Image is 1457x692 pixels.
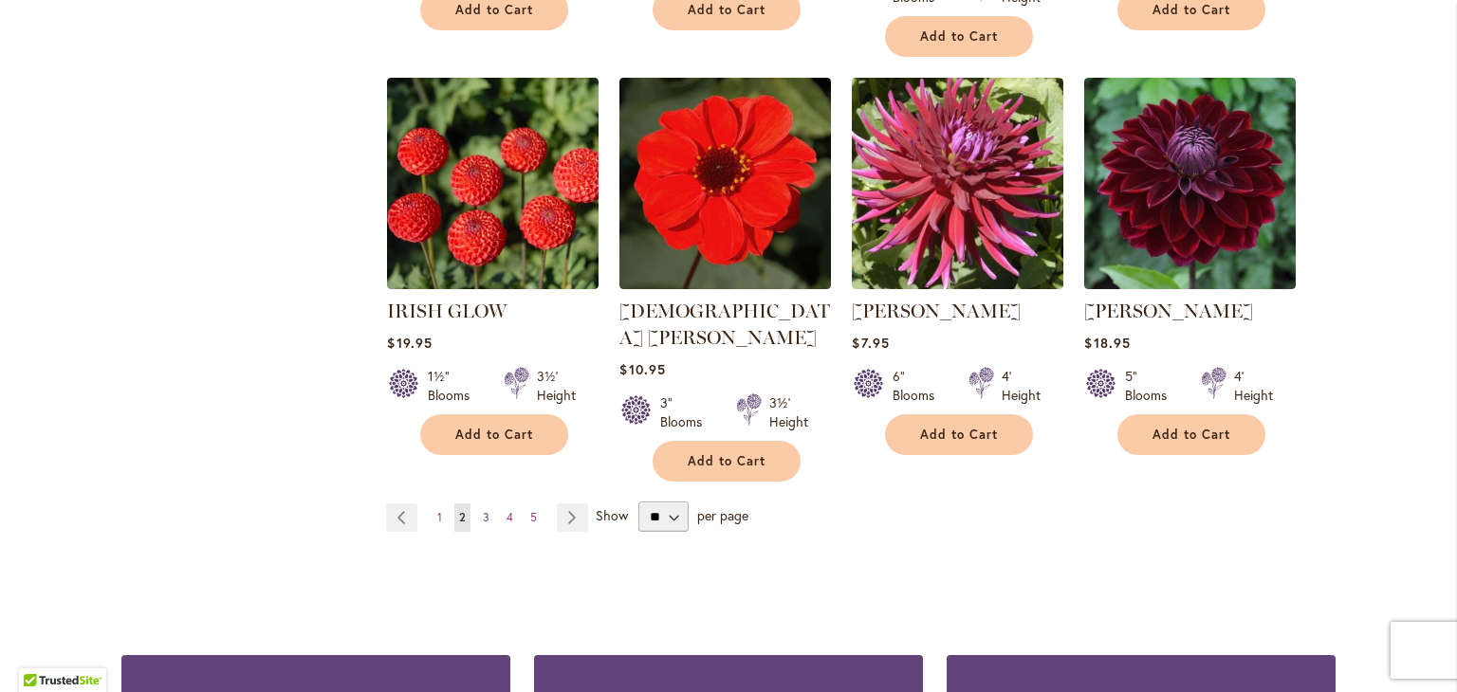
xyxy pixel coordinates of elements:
[455,427,533,443] span: Add to Cart
[428,367,481,405] div: 1½" Blooms
[526,503,542,532] a: 5
[437,510,442,524] span: 1
[852,300,1021,322] a: [PERSON_NAME]
[507,510,513,524] span: 4
[885,414,1033,455] button: Add to Cart
[387,300,507,322] a: IRISH GLOW
[1117,414,1265,455] button: Add to Cart
[1153,427,1230,443] span: Add to Cart
[769,393,808,431] div: 3½' Height
[920,28,998,45] span: Add to Cart
[537,367,576,405] div: 3½' Height
[387,334,432,352] span: $19.95
[387,275,599,293] a: IRISH GLOW
[653,441,801,482] button: Add to Cart
[502,503,518,532] a: 4
[688,2,765,18] span: Add to Cart
[387,78,599,289] img: IRISH GLOW
[1153,2,1230,18] span: Add to Cart
[455,2,533,18] span: Add to Cart
[433,503,447,532] a: 1
[660,393,713,431] div: 3" Blooms
[619,360,665,378] span: $10.95
[688,453,765,469] span: Add to Cart
[1084,275,1296,293] a: KAISHA LEA
[420,414,568,455] button: Add to Cart
[478,503,494,532] a: 3
[1002,367,1041,405] div: 4' Height
[885,16,1033,57] button: Add to Cart
[14,625,67,678] iframe: Launch Accessibility Center
[619,300,830,349] a: [DEMOGRAPHIC_DATA] [PERSON_NAME]
[619,275,831,293] a: JAPANESE BISHOP
[1125,367,1178,405] div: 5" Blooms
[852,78,1063,289] img: JUANITA
[1084,334,1130,352] span: $18.95
[459,510,466,524] span: 2
[483,510,489,524] span: 3
[920,427,998,443] span: Add to Cart
[1084,78,1296,289] img: KAISHA LEA
[1234,367,1273,405] div: 4' Height
[852,275,1063,293] a: JUANITA
[697,506,748,524] span: per page
[852,334,889,352] span: $7.95
[619,78,831,289] img: JAPANESE BISHOP
[530,510,537,524] span: 5
[893,367,946,405] div: 6" Blooms
[596,506,628,524] span: Show
[1084,300,1253,322] a: [PERSON_NAME]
